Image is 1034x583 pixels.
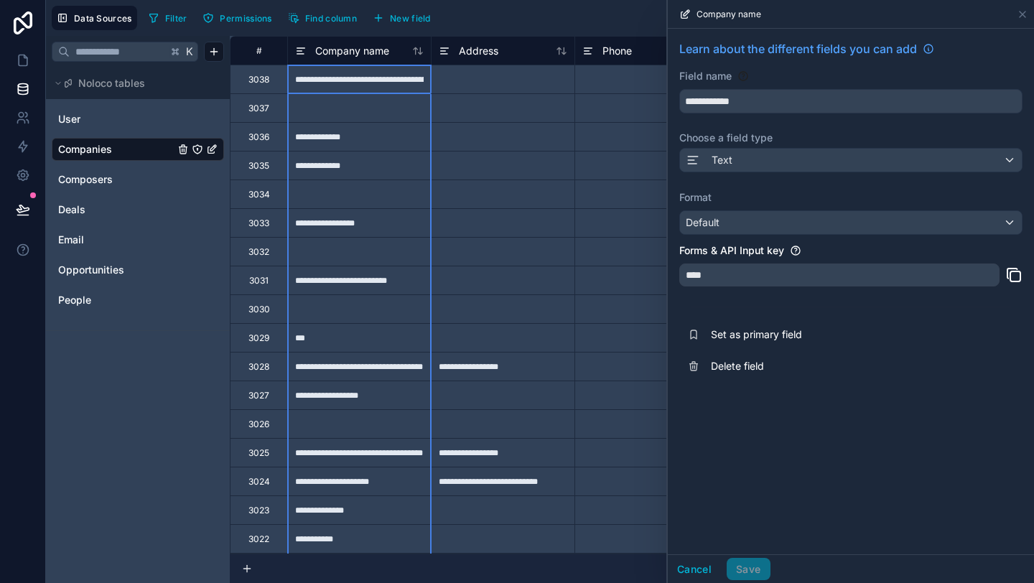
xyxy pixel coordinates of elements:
[248,505,269,516] div: 3023
[315,44,389,58] span: Company name
[58,112,174,126] a: User
[58,172,113,187] span: Composers
[248,361,269,373] div: 3028
[248,246,269,258] div: 3032
[165,13,187,24] span: Filter
[58,142,112,157] span: Companies
[52,138,224,161] div: Companies
[197,7,276,29] button: Permissions
[248,419,269,430] div: 3026
[679,131,1023,145] label: Choose a field type
[220,13,271,24] span: Permissions
[248,533,269,545] div: 3022
[679,40,917,57] span: Learn about the different fields you can add
[248,189,270,200] div: 3034
[58,263,174,277] a: Opportunities
[58,293,91,307] span: People
[78,76,145,90] span: Noloco tables
[679,69,732,83] label: Field name
[248,131,269,143] div: 3036
[248,332,269,344] div: 3029
[679,243,784,258] label: Forms & API Input key
[58,233,174,247] a: Email
[52,108,224,131] div: User
[679,319,1023,350] button: Set as primary field
[679,148,1023,172] button: Text
[679,40,934,57] a: Learn about the different fields you can add
[248,447,269,459] div: 3025
[52,73,215,93] button: Noloco tables
[697,9,761,20] span: Company name
[249,275,269,286] div: 3031
[185,47,195,57] span: K
[58,263,124,277] span: Opportunities
[52,6,137,30] button: Data Sources
[248,218,269,229] div: 3033
[241,45,276,56] div: #
[679,190,1023,205] label: Format
[197,7,282,29] a: Permissions
[390,13,431,24] span: New field
[459,44,498,58] span: Address
[52,198,224,221] div: Deals
[58,293,174,307] a: People
[711,327,918,342] span: Set as primary field
[52,228,224,251] div: Email
[248,103,269,114] div: 3037
[58,202,85,217] span: Deals
[712,153,732,167] span: Text
[58,142,174,157] a: Companies
[58,112,80,126] span: User
[679,350,1023,382] button: Delete field
[248,160,269,172] div: 3035
[668,558,721,581] button: Cancel
[283,7,362,29] button: Find column
[711,359,918,373] span: Delete field
[686,216,719,228] span: Default
[58,172,174,187] a: Composers
[248,390,269,401] div: 3027
[58,202,174,217] a: Deals
[602,44,632,58] span: Phone
[248,476,270,488] div: 3024
[143,7,192,29] button: Filter
[52,289,224,312] div: People
[74,13,132,24] span: Data Sources
[248,74,269,85] div: 3038
[58,233,84,247] span: Email
[52,168,224,191] div: Composers
[52,258,224,281] div: Opportunities
[305,13,357,24] span: Find column
[248,304,270,315] div: 3030
[679,210,1023,235] button: Default
[368,7,436,29] button: New field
